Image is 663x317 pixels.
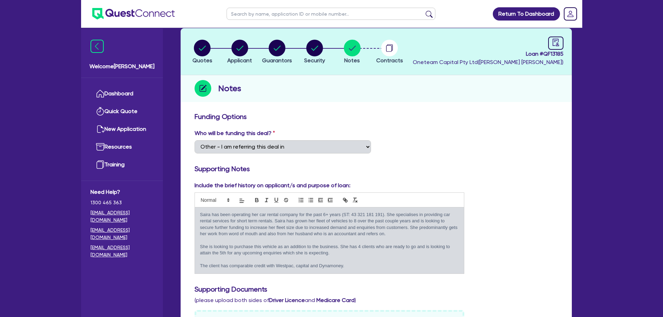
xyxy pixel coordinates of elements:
b: Medicare Card [316,297,355,303]
a: Quick Quote [90,103,153,120]
img: step-icon [195,80,211,97]
p: She is looking to purchase this vehicle as an addition to the business. She has 4 clients who are... [200,244,459,256]
span: (please upload both sides of and ) [195,297,356,303]
img: quick-quote [96,107,104,116]
img: new-application [96,125,104,133]
h2: Notes [218,82,241,95]
img: quest-connect-logo-blue [92,8,175,19]
h3: Supporting Notes [195,165,558,173]
span: Quotes [192,57,212,64]
button: Security [304,39,325,65]
a: Return To Dashboard [493,7,560,21]
input: Search by name, application ID or mobile number... [227,8,435,20]
img: resources [96,143,104,151]
span: Loan # QF13185 [413,50,563,58]
span: Security [304,57,325,64]
p: Saira has been operating her car rental company for the past 6+ years (ST: 43 321 181 191). She s... [200,212,459,237]
span: Contracts [376,57,403,64]
label: Include the brief history on applicant/s and purpose of loan: [195,181,350,190]
button: Quotes [192,39,213,65]
button: Applicant [227,39,252,65]
a: Dropdown toggle [561,5,579,23]
img: icon-menu-close [90,40,104,53]
span: Guarantors [262,57,292,64]
button: Guarantors [262,39,292,65]
h3: Supporting Documents [195,285,558,293]
a: [EMAIL_ADDRESS][DOMAIN_NAME] [90,227,153,241]
button: Contracts [376,39,403,65]
p: The client has comparable credit with Westpac, capital and Dynamoney. [200,263,459,269]
button: Notes [344,39,361,65]
a: New Application [90,120,153,138]
span: Applicant [227,57,252,64]
span: Notes [344,57,360,64]
label: Who will be funding this deal? [195,129,275,137]
a: [EMAIL_ADDRESS][DOMAIN_NAME] [90,209,153,224]
a: Dashboard [90,85,153,103]
b: Driver Licence [269,297,305,303]
a: Resources [90,138,153,156]
span: audit [552,39,560,46]
span: 1300 465 363 [90,199,153,206]
span: Oneteam Capital Pty Ltd ( [PERSON_NAME] [PERSON_NAME] ) [413,59,563,65]
a: Training [90,156,153,174]
span: Welcome [PERSON_NAME] [89,62,155,71]
a: [EMAIL_ADDRESS][DOMAIN_NAME] [90,244,153,259]
a: audit [548,37,563,50]
span: Need Help? [90,188,153,196]
h3: Funding Options [195,112,558,121]
img: training [96,160,104,169]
